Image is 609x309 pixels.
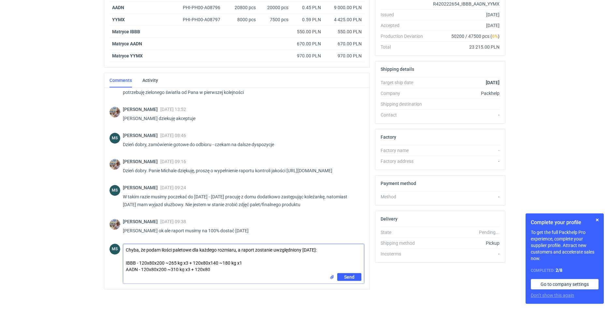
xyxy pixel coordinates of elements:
p: Dzień dobry, zamówienie gotowe do odbioru - czekam na dalsze dyspozycje [123,141,359,148]
div: Company [381,90,428,97]
div: - [428,193,500,200]
div: [DATE] [428,11,500,18]
figcaption: MS [109,133,120,144]
div: Michał Sokołowski [109,185,120,196]
div: 970.00 PLN [294,53,321,59]
strong: 2 / 8 [556,268,562,273]
a: YYMX [112,17,125,22]
a: Comments [109,73,132,87]
div: 550.00 PLN [294,28,321,35]
a: AADN [112,5,124,10]
div: Production Deviation [381,33,428,39]
span: [PERSON_NAME] [123,133,160,138]
button: Skip for now [593,216,601,224]
span: [PERSON_NAME] [123,219,160,224]
div: 4 425.00 PLN [326,16,362,23]
div: PHI-PH00-A08797 [183,16,226,23]
button: Don’t show this again [531,292,574,299]
button: Send [337,273,361,281]
div: Packhelp [428,90,500,97]
p: [PERSON_NAME] ok ale raport musimy na 100% dostać [DATE] [123,227,359,235]
a: Go to company settings [531,279,599,289]
figcaption: MS [109,185,120,196]
img: Michał Palasek [109,219,120,230]
div: 20000 pcs [258,2,291,14]
h2: Shipping details [381,67,414,72]
div: Michał Sokołowski [109,244,120,255]
span: 50200 / 47500 pcs ( ) [451,33,500,39]
h1: Complete your profile [531,219,599,226]
p: W takim razie musimy poczekać do [DATE] - [DATE] pracuję z domu dodatkowo zastępując koleżankę, n... [123,193,359,209]
p: [PERSON_NAME], system mi wysyła powiadomienia mailowe o akceptacji zamówienia na platformie - nie... [123,81,359,96]
div: 0.45 PLN [294,4,321,11]
div: 0.59 PLN [294,16,321,23]
span: [PERSON_NAME] [123,159,160,164]
h2: Payment method [381,181,416,186]
div: Shipping method [381,240,428,246]
div: 20800 pcs [229,2,258,14]
span: [DATE] 08:46 [160,133,186,138]
div: Shipping destination [381,101,428,107]
div: - [428,251,500,257]
div: Completed: [531,267,599,274]
div: Incoterms [381,251,428,257]
p: Dzień dobry. Panie Michale dziękuję, proszę o wypełnienie raportu kontroli jakości [URL][DOMAIN_N... [123,167,359,175]
h2: Delivery [381,216,398,222]
textarea: Chyba, że podam ilości paletowe dla każdego rozmiaru, a raport zostanie uwzględniony [DATE]: IBBB... [123,244,364,273]
div: 670.00 PLN [294,40,321,47]
strong: [DATE] [486,80,500,85]
div: Factory address [381,158,428,164]
div: Total [381,44,428,50]
span: [DATE] 09:38 [160,219,186,224]
figcaption: MS [109,244,120,255]
div: [DATE] [428,22,500,29]
strong: Matryce AADN [112,41,142,46]
h2: Factory [381,134,396,140]
img: Michał Palasek [109,159,120,170]
span: [PERSON_NAME] [123,107,160,112]
div: 970.00 PLN [326,53,362,59]
div: State [381,229,428,236]
div: Contact [381,112,428,118]
span: [DATE] 09:24 [160,185,186,190]
div: 9 000.00 PLN [326,4,362,11]
div: 670.00 PLN [326,40,362,47]
span: [DATE] 13:52 [160,107,186,112]
span: [DATE] 09:16 [160,159,186,164]
strong: Matryce IBBB [112,29,140,34]
p: [PERSON_NAME] dziekuję akceptuje [123,115,359,122]
div: - [428,147,500,154]
span: 6% [492,34,498,39]
div: Factory name [381,147,428,154]
a: Activity [142,73,158,87]
span: Send [344,275,355,279]
div: 8000 pcs [229,14,258,26]
div: Method [381,193,428,200]
img: Michał Palasek [109,107,120,117]
div: 550.00 PLN [326,28,362,35]
div: PHI-PH00-A08796 [183,4,226,11]
em: Pending... [479,230,500,235]
div: - [428,158,500,164]
div: Target ship date [381,79,428,86]
div: - [428,112,500,118]
div: 7500 pcs [258,14,291,26]
span: [PERSON_NAME] [123,185,160,190]
div: Issued [381,11,428,18]
p: To get the full Packhelp Pro experience, complete your supplier profile. Attract new customers an... [531,229,599,262]
div: Michał Sokołowski [109,133,120,144]
div: Accepted [381,22,428,29]
div: 23 215.00 PLN [428,44,500,50]
strong: Matryce YYMX [112,53,143,58]
div: Pickup [428,240,500,246]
